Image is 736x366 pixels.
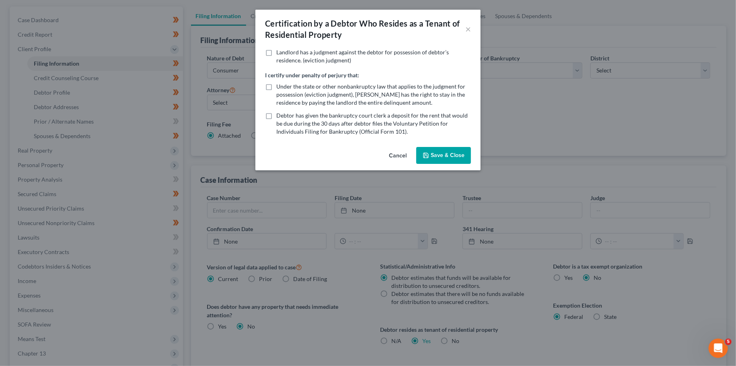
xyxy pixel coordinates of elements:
[276,83,465,106] span: Under the state or other nonbankruptcy law that applies to the judgment for possession (eviction ...
[276,112,468,135] span: Debtor has given the bankruptcy court clerk a deposit for the rent that would be due during the 3...
[465,24,471,34] button: ×
[265,18,465,40] div: Certification by a Debtor Who Resides as a Tenant of Residential Property
[709,339,728,358] iframe: Intercom live chat
[265,71,359,79] label: I certify under penalty of perjury that:
[276,49,449,64] span: Landlord has a judgment against the debtor for possession of debtor’s residence. (eviction judgment)
[416,147,471,164] button: Save & Close
[382,148,413,164] button: Cancel
[725,339,732,345] span: 5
